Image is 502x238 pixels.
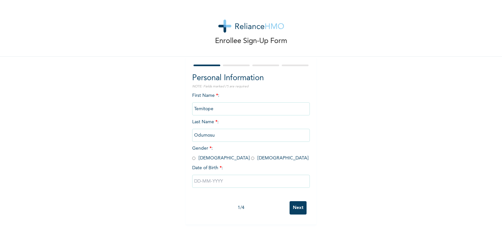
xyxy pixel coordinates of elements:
[192,120,310,138] span: Last Name :
[192,93,310,111] span: First Name :
[192,146,309,160] span: Gender : [DEMOGRAPHIC_DATA] [DEMOGRAPHIC_DATA]
[192,129,310,142] input: Enter your last name
[192,165,223,171] span: Date of Birth :
[192,175,310,188] input: DD-MM-YYYY
[192,102,310,115] input: Enter your first name
[192,84,310,89] p: NOTE: Fields marked (*) are required
[218,20,284,33] img: logo
[215,36,287,47] p: Enrollee Sign-Up Form
[192,72,310,84] h2: Personal Information
[290,201,307,215] input: Next
[192,204,290,211] div: 1 / 4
